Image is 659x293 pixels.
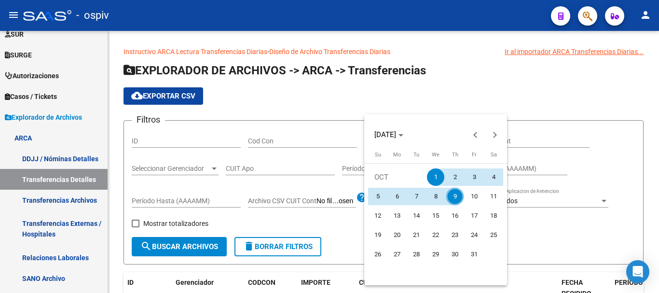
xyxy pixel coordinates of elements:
button: October 24, 2025 [465,225,484,245]
span: Sa [491,152,497,158]
button: October 11, 2025 [484,187,503,206]
button: October 5, 2025 [368,187,387,206]
button: October 8, 2025 [426,187,445,206]
span: 30 [446,246,464,263]
span: 3 [466,168,483,186]
button: October 6, 2025 [387,187,407,206]
span: Su [375,152,381,158]
span: 26 [369,246,386,263]
span: 6 [388,188,406,205]
span: 11 [485,188,502,205]
span: 15 [427,207,444,224]
button: October 30, 2025 [445,245,465,264]
span: [DATE] [374,130,396,139]
span: Fr [472,152,477,158]
button: October 29, 2025 [426,245,445,264]
button: October 20, 2025 [387,225,407,245]
button: October 17, 2025 [465,206,484,225]
span: 19 [369,226,386,244]
span: 24 [466,226,483,244]
button: October 27, 2025 [387,245,407,264]
span: 21 [408,226,425,244]
span: 12 [369,207,386,224]
span: 4 [485,168,502,186]
button: October 25, 2025 [484,225,503,245]
button: Next month [485,125,505,144]
button: October 9, 2025 [445,187,465,206]
span: 14 [408,207,425,224]
button: October 18, 2025 [484,206,503,225]
button: October 14, 2025 [407,206,426,225]
span: Mo [393,152,401,158]
button: October 23, 2025 [445,225,465,245]
td: OCT [368,167,426,187]
button: October 2, 2025 [445,167,465,187]
span: 13 [388,207,406,224]
span: 31 [466,246,483,263]
span: 25 [485,226,502,244]
span: 17 [466,207,483,224]
span: 8 [427,188,444,205]
span: 2 [446,168,464,186]
span: 5 [369,188,386,205]
button: October 19, 2025 [368,225,387,245]
button: October 21, 2025 [407,225,426,245]
span: 29 [427,246,444,263]
span: 27 [388,246,406,263]
button: October 7, 2025 [407,187,426,206]
button: Previous month [466,125,485,144]
span: 18 [485,207,502,224]
button: October 4, 2025 [484,167,503,187]
span: Th [452,152,458,158]
button: October 10, 2025 [465,187,484,206]
span: 20 [388,226,406,244]
span: We [432,152,439,158]
button: October 12, 2025 [368,206,387,225]
button: October 28, 2025 [407,245,426,264]
span: 22 [427,226,444,244]
span: Tu [413,152,419,158]
button: October 16, 2025 [445,206,465,225]
button: Choose month and year [371,126,407,143]
button: October 13, 2025 [387,206,407,225]
span: 23 [446,226,464,244]
button: October 3, 2025 [465,167,484,187]
button: October 26, 2025 [368,245,387,264]
div: Open Intercom Messenger [626,260,649,283]
span: 7 [408,188,425,205]
span: 28 [408,246,425,263]
span: 1 [427,168,444,186]
button: October 1, 2025 [426,167,445,187]
span: 10 [466,188,483,205]
button: October 22, 2025 [426,225,445,245]
span: 9 [446,188,464,205]
button: October 15, 2025 [426,206,445,225]
button: October 31, 2025 [465,245,484,264]
span: 16 [446,207,464,224]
